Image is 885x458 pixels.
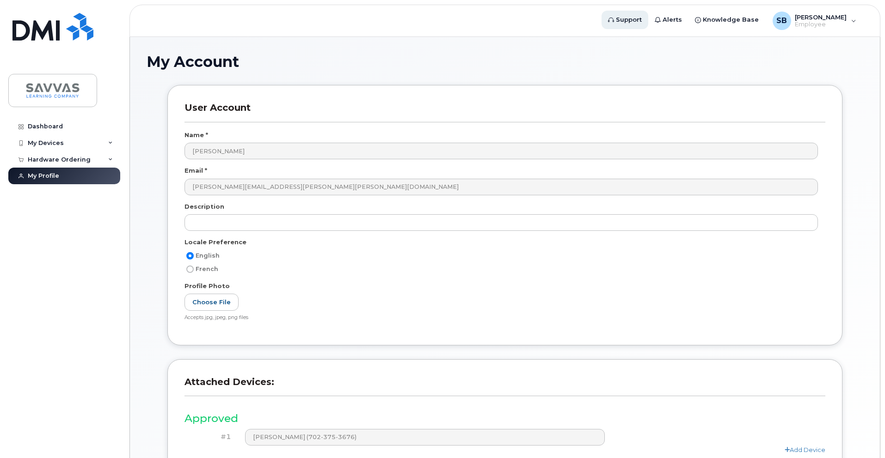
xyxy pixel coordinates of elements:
h4: #1 [191,433,231,441]
label: Profile Photo [184,282,230,290]
label: Choose File [184,294,239,311]
span: French [196,265,218,272]
h3: Attached Devices: [184,376,825,396]
label: Locale Preference [184,238,246,247]
span: English [196,252,220,259]
h1: My Account [147,54,863,70]
iframe: Messenger Launcher [845,418,878,451]
label: Email * [184,166,207,175]
input: English [186,252,194,259]
h3: User Account [184,102,825,122]
a: Add Device [785,446,825,453]
div: Accepts jpg, jpeg, png files [184,314,818,321]
input: French [186,265,194,273]
label: Description [184,202,224,211]
h3: Approved [184,413,825,424]
label: Name * [184,131,208,139]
